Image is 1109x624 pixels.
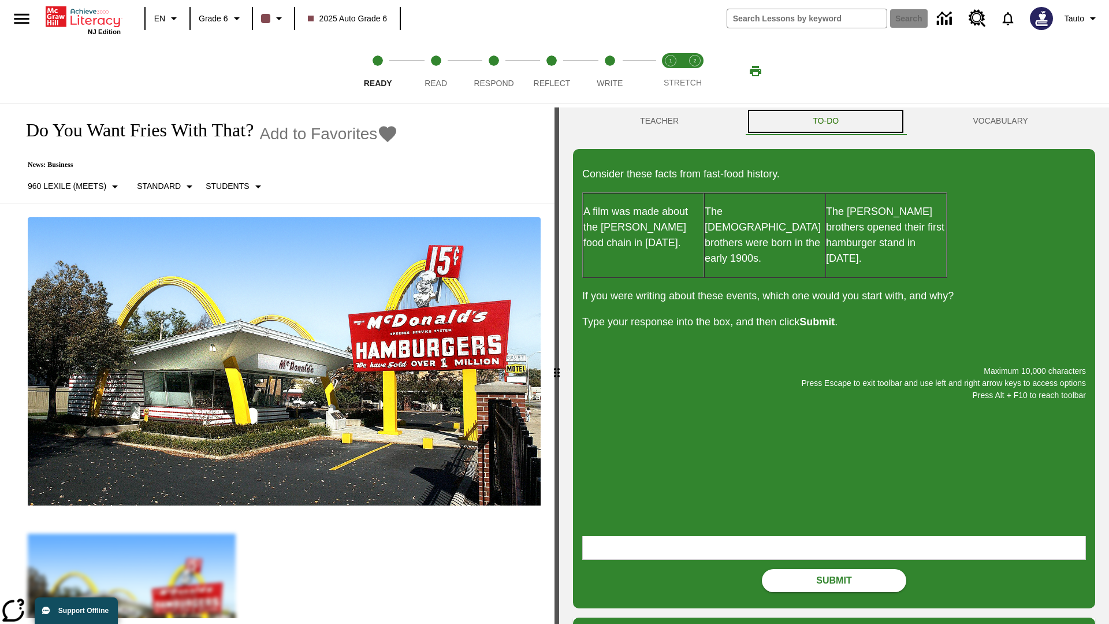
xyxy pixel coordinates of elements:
[746,107,906,135] button: TO-DO
[559,107,1109,624] div: activity
[58,607,109,615] span: Support Offline
[906,107,1095,135] button: VOCABULARY
[194,8,248,29] button: Grade: Grade 6, Select a grade
[364,79,392,88] span: Ready
[344,39,411,103] button: Ready step 1 of 5
[88,28,121,35] span: NJ Edition
[582,365,1086,377] p: Maximum 10,000 characters
[573,107,1095,135] div: Instructional Panel Tabs
[678,39,712,103] button: Stretch Respond step 2 of 2
[259,124,398,144] button: Add to Favorites - Do You Want Fries With That?
[737,61,774,81] button: Print
[669,58,672,64] text: 1
[201,176,269,197] button: Select Student
[930,3,962,35] a: Data Center
[582,166,1086,182] p: Consider these facts from fast-food history.
[518,39,585,103] button: Reflect step 4 of 5
[474,79,513,88] span: Respond
[664,78,702,87] span: STRETCH
[28,217,541,506] img: One of the first McDonald's stores, with the iconic red sign and golden arches.
[693,58,696,64] text: 2
[1060,8,1104,29] button: Profile/Settings
[554,107,559,624] div: Press Enter or Spacebar and then press right and left arrow keys to move the slider
[132,176,201,197] button: Scaffolds, Standard
[206,180,249,192] p: Students
[23,176,126,197] button: Select Lexile, 960 Lexile (Meets)
[1023,3,1060,34] button: Select a new avatar
[573,107,746,135] button: Teacher
[576,39,643,103] button: Write step 5 of 5
[705,204,825,266] p: The [DEMOGRAPHIC_DATA] brothers were born in the early 1900s.
[28,180,106,192] p: 960 Lexile (Meets)
[308,13,388,25] span: 2025 Auto Grade 6
[582,314,1086,330] p: Type your response into the box, and then click .
[1030,7,1053,30] img: Avatar
[993,3,1023,34] a: Notifications
[256,8,291,29] button: Class color is dark brown. Change class color
[402,39,469,103] button: Read step 2 of 5
[46,4,121,35] div: Home
[962,3,993,34] a: Resource Center, Will open in new tab
[35,597,118,624] button: Support Offline
[14,161,398,169] p: News: Business
[149,8,186,29] button: Language: EN, Select a language
[582,288,1086,304] p: If you were writing about these events, which one would you start with, and why?
[5,9,169,20] body: Maximum 10,000 characters Press Escape to exit toolbar and use left and right arrow keys to acces...
[460,39,527,103] button: Respond step 3 of 5
[534,79,571,88] span: Reflect
[654,39,687,103] button: Stretch Read step 1 of 2
[799,316,835,328] strong: Submit
[259,125,377,143] span: Add to Favorites
[154,13,165,25] span: EN
[1065,13,1084,25] span: Tauto
[582,389,1086,402] p: Press Alt + F10 to reach toolbar
[597,79,623,88] span: Write
[14,120,254,141] h1: Do You Want Fries With That?
[137,180,181,192] p: Standard
[727,9,887,28] input: search field
[583,204,704,251] p: A film was made about the [PERSON_NAME] food chain in [DATE].
[425,79,447,88] span: Read
[762,569,906,592] button: Submit
[199,13,228,25] span: Grade 6
[582,377,1086,389] p: Press Escape to exit toolbar and use left and right arrow keys to access options
[826,204,946,266] p: The [PERSON_NAME] brothers opened their first hamburger stand in [DATE].
[5,2,39,36] button: Open side menu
